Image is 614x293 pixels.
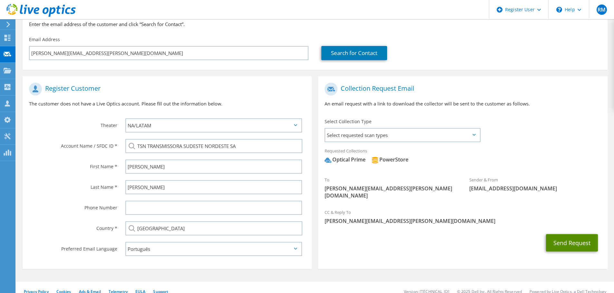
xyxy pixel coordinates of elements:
[29,100,305,107] p: The customer does not have a Live Optics account. Please fill out the information below.
[469,185,601,192] span: [EMAIL_ADDRESS][DOMAIN_NAME]
[325,83,598,96] h1: Collection Request Email
[463,173,608,195] div: Sender & From
[29,83,302,96] h1: Register Customer
[321,46,387,60] a: Search for Contact
[29,118,117,129] label: Theater
[372,156,408,163] div: PowerStore
[29,139,117,149] label: Account Name / SFDC ID *
[556,7,562,13] svg: \n
[325,118,372,125] label: Select Collection Type
[29,242,117,252] label: Preferred Email Language
[318,173,463,202] div: To
[546,234,598,252] button: Send Request
[325,217,601,224] span: [PERSON_NAME][EMAIL_ADDRESS][PERSON_NAME][DOMAIN_NAME]
[29,160,117,170] label: First Name *
[318,144,607,170] div: Requested Collections
[29,180,117,190] label: Last Name *
[325,156,365,163] div: Optical Prime
[325,100,601,107] p: An email request with a link to download the collector will be sent to the customer as follows.
[597,5,607,15] span: RM
[325,185,456,199] span: [PERSON_NAME][EMAIL_ADDRESS][PERSON_NAME][DOMAIN_NAME]
[29,221,117,232] label: Country *
[29,21,601,28] h3: Enter the email address of the customer and click “Search for Contact”.
[29,201,117,211] label: Phone Number
[325,129,480,142] span: Select requested scan types
[29,36,60,43] label: Email Address
[318,206,607,228] div: CC & Reply To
